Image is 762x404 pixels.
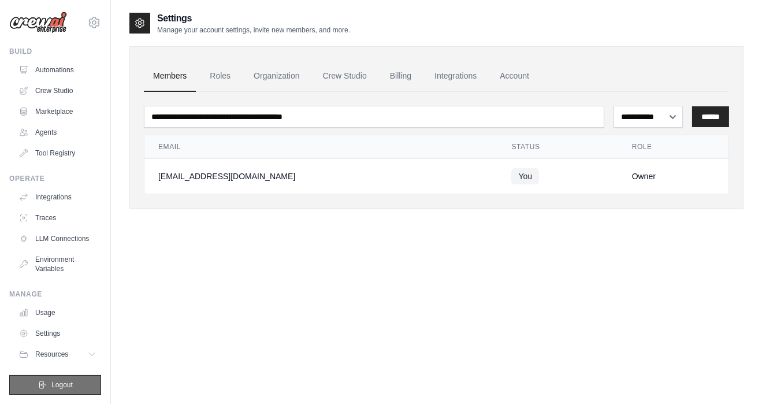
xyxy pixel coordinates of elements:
a: Account [490,61,538,92]
a: Crew Studio [314,61,376,92]
a: Crew Studio [14,81,101,100]
a: Roles [200,61,240,92]
div: Build [9,47,101,56]
a: LLM Connections [14,229,101,248]
a: Environment Variables [14,250,101,278]
button: Resources [14,345,101,364]
a: Marketplace [14,102,101,121]
a: Usage [14,303,101,322]
span: You [511,168,539,184]
a: Integrations [425,61,486,92]
div: Owner [632,171,715,182]
h2: Settings [157,12,350,25]
img: Logo [9,12,67,34]
span: Logout [51,380,73,390]
button: Logout [9,375,101,395]
a: Tool Registry [14,144,101,162]
div: [EMAIL_ADDRESS][DOMAIN_NAME] [158,171,484,182]
a: Integrations [14,188,101,206]
a: Automations [14,61,101,79]
th: Role [618,135,728,159]
span: Resources [35,350,68,359]
th: Email [144,135,497,159]
th: Status [497,135,618,159]
a: Billing [381,61,421,92]
a: Members [144,61,196,92]
p: Manage your account settings, invite new members, and more. [157,25,350,35]
div: Manage [9,290,101,299]
a: Traces [14,209,101,227]
a: Settings [14,324,101,343]
a: Organization [244,61,308,92]
div: Operate [9,174,101,183]
a: Agents [14,123,101,142]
